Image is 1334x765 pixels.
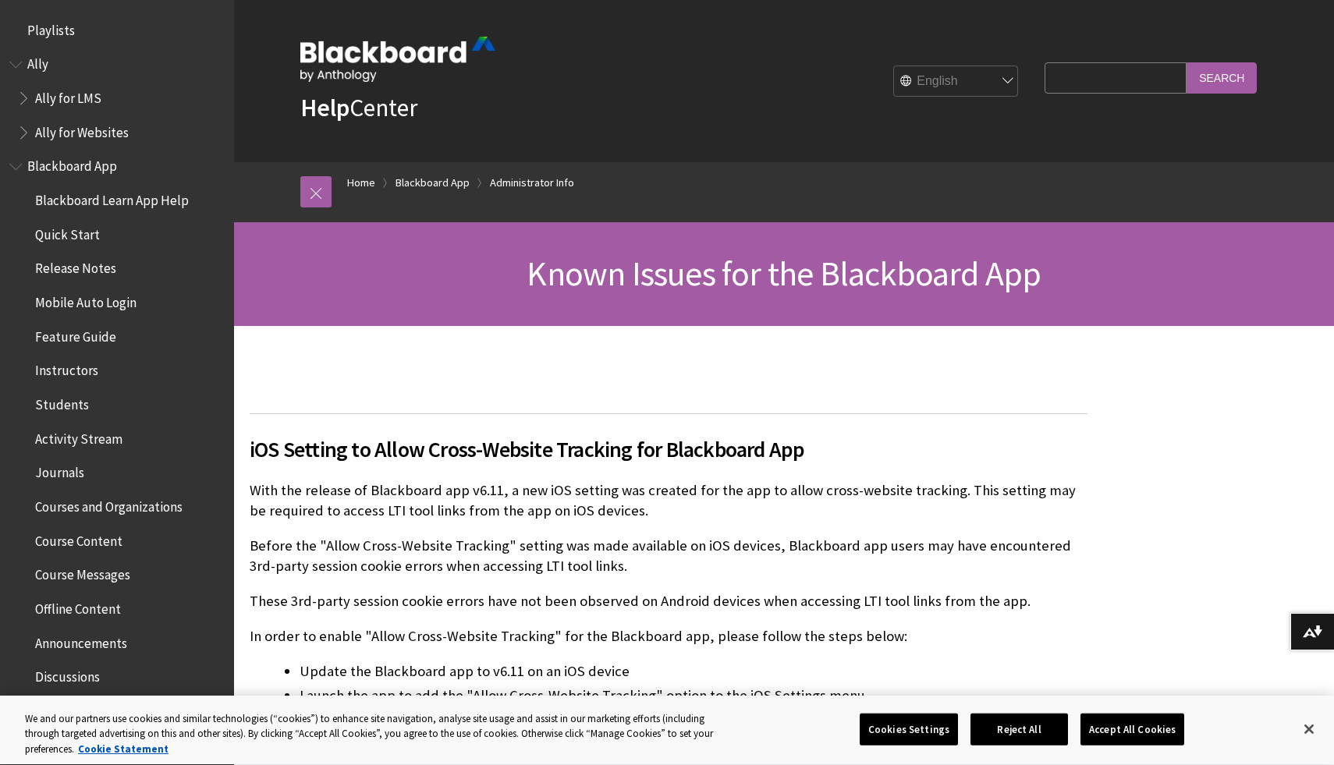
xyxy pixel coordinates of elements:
img: Blackboard by Anthology [300,37,495,82]
span: Blackboard App [27,154,117,175]
li: Update the Blackboard app to v6.11 on an iOS device [300,661,1087,682]
span: Quick Start [35,221,100,243]
span: Ally for LMS [35,85,101,106]
p: These 3rd-party session cookie errors have not been observed on Android devices when accessing LT... [250,591,1087,611]
a: More information about your privacy, opens in a new tab [78,742,169,756]
span: Offline Content [35,596,121,617]
select: Site Language Selector [894,66,1019,97]
span: iOS Setting to Allow Cross-Website Tracking for Blackboard App [250,433,1087,466]
span: Release Notes [35,256,116,277]
div: We and our partners use cookies and similar technologies (“cookies”) to enhance site navigation, ... [25,711,734,757]
li: Launch the app to add the "Allow Cross-Website Tracking" option to the iOS Settings menu [300,685,1087,707]
span: Ally for Websites [35,119,129,140]
a: Administrator Info [490,173,574,193]
strong: Help [300,92,349,123]
span: Playlists [27,17,75,38]
a: HelpCenter [300,92,417,123]
span: Students [35,391,89,413]
button: Accept All Cookies [1080,713,1184,746]
input: Search [1187,62,1257,93]
a: Home [347,173,375,193]
button: Reject All [970,713,1068,746]
span: Journals [35,460,84,481]
span: Ally [27,51,48,73]
p: In order to enable "Allow Cross-Website Tracking" for the Blackboard app, please follow the steps... [250,626,1087,646]
nav: Book outline for Anthology Ally Help [9,51,225,146]
span: Mobile Auto Login [35,289,137,310]
p: With the release of Blackboard app v6.11, a new iOS setting was created for the app to allow cros... [250,480,1087,521]
span: Courses and Organizations [35,494,183,515]
a: Blackboard App [396,173,470,193]
span: Blackboard Learn App Help [35,187,189,208]
span: Activity Stream [35,426,122,447]
nav: Book outline for Playlists [9,17,225,44]
span: Course Messages [35,562,130,583]
button: Cookies Settings [860,713,958,746]
span: Discussions [35,664,100,685]
span: Announcements [35,630,127,651]
span: Feature Guide [35,324,116,345]
span: Known Issues for the Blackboard App [527,252,1041,295]
p: Before the "Allow Cross-Website Tracking" setting was made available on iOS devices, Blackboard a... [250,536,1087,576]
span: Instructors [35,358,98,379]
span: Course Content [35,528,122,549]
button: Close [1292,712,1326,746]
